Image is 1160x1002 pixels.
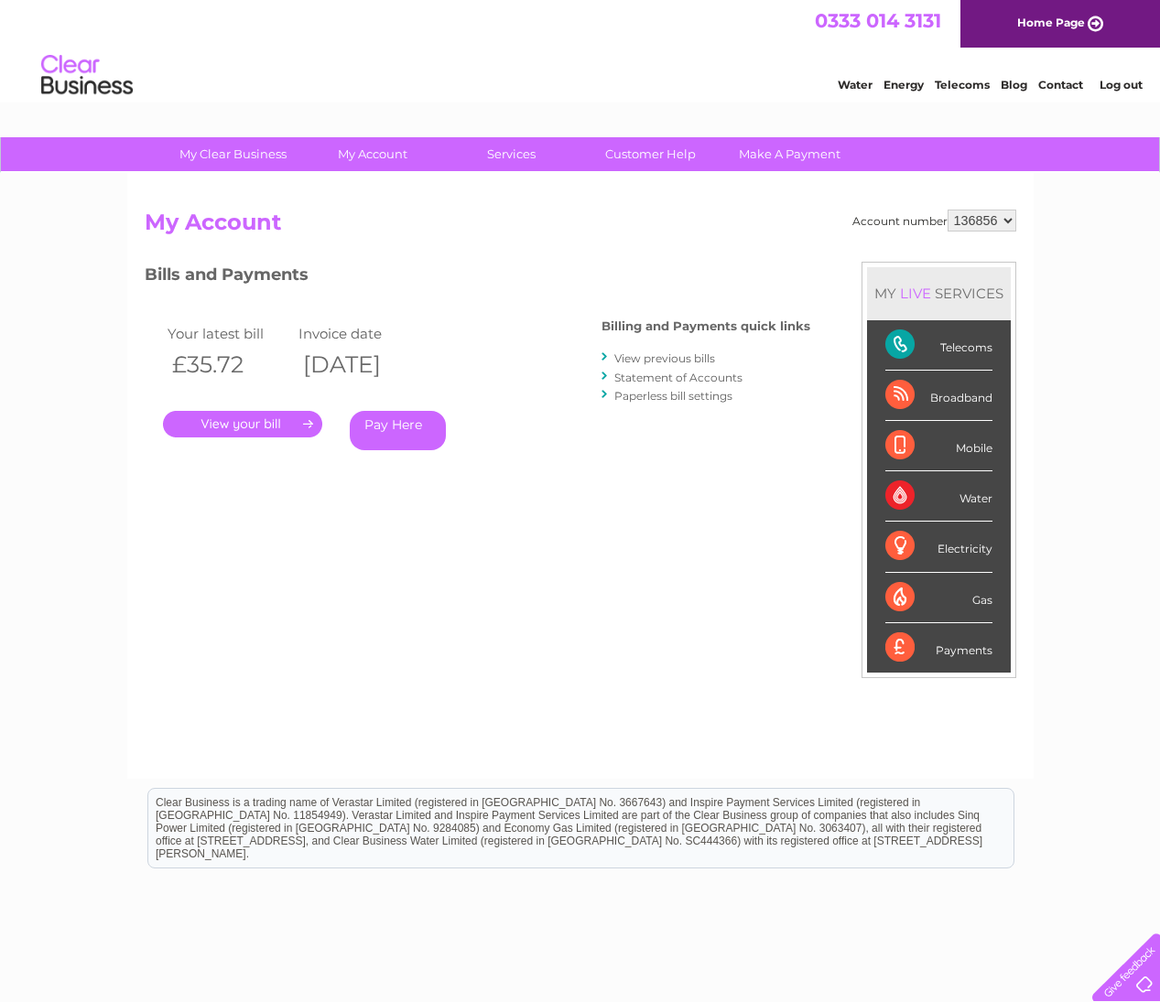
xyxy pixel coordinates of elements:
a: 0333 014 3131 [815,9,941,32]
a: Make A Payment [714,137,865,171]
a: My Account [297,137,448,171]
div: Payments [885,623,992,673]
a: Blog [1001,78,1027,92]
div: Gas [885,573,992,623]
a: Pay Here [350,411,446,450]
a: Telecoms [935,78,990,92]
td: Invoice date [294,321,426,346]
div: Account number [852,210,1016,232]
div: Water [885,471,992,522]
a: Services [436,137,587,171]
a: Water [838,78,873,92]
div: LIVE [896,285,935,302]
td: Your latest bill [163,321,295,346]
a: View previous bills [614,351,715,365]
a: . [163,411,322,437]
th: [DATE] [294,346,426,383]
a: Contact [1038,78,1083,92]
div: MY SERVICES [867,267,1011,319]
div: Electricity [885,522,992,572]
a: Log out [1100,78,1143,92]
a: Statement of Accounts [614,371,743,384]
a: Energy [884,78,924,92]
h2: My Account [145,210,1016,244]
h3: Bills and Payments [145,262,810,294]
h4: Billing and Payments quick links [602,319,810,333]
a: Paperless bill settings [614,389,732,403]
th: £35.72 [163,346,295,383]
div: Telecoms [885,320,992,371]
div: Broadband [885,371,992,421]
a: Customer Help [575,137,726,171]
img: logo.png [40,48,134,103]
a: My Clear Business [157,137,309,171]
div: Clear Business is a trading name of Verastar Limited (registered in [GEOGRAPHIC_DATA] No. 3667643... [148,10,1014,89]
div: Mobile [885,421,992,471]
